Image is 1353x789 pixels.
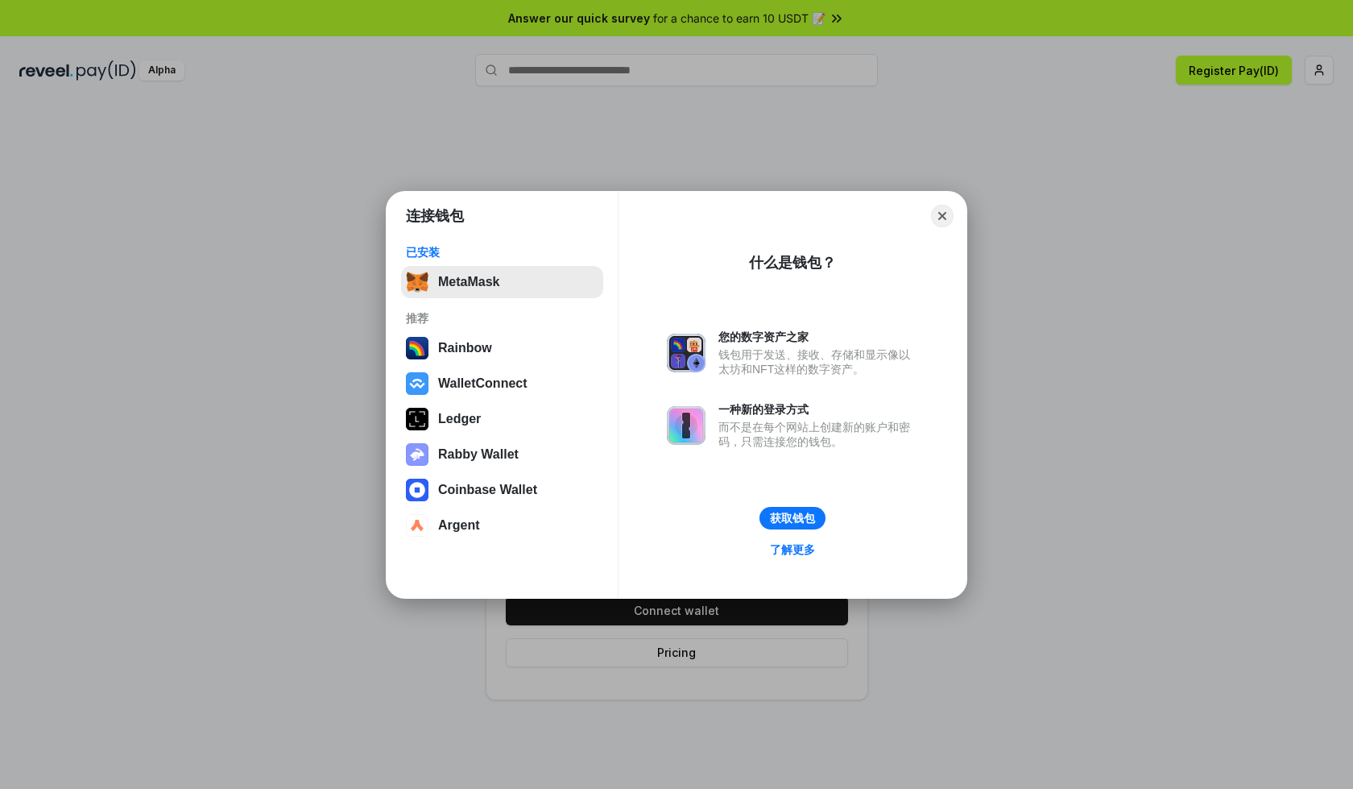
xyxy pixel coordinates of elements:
[401,332,603,364] button: Rainbow
[401,403,603,435] button: Ledger
[749,253,836,272] div: 什么是钱包？
[406,514,428,537] img: svg+xml,%3Csvg%20width%3D%2228%22%20height%3D%2228%22%20viewBox%3D%220%200%2028%2028%22%20fill%3D...
[401,438,603,471] button: Rabby Wallet
[667,406,705,445] img: svg+xml,%3Csvg%20xmlns%3D%22http%3A%2F%2Fwww.w3.org%2F2000%2Fsvg%22%20fill%3D%22none%22%20viewBox...
[438,518,480,533] div: Argent
[401,368,603,400] button: WalletConnect
[770,542,815,557] div: 了解更多
[406,443,428,466] img: svg+xml,%3Csvg%20xmlns%3D%22http%3A%2F%2Fwww.w3.org%2F2000%2Fsvg%22%20fill%3D%22none%22%20viewBox...
[406,479,428,501] img: svg+xml,%3Csvg%20width%3D%2228%22%20height%3D%2228%22%20viewBox%3D%220%200%2028%2028%22%20fill%3D...
[770,511,815,525] div: 获取钱包
[438,447,519,462] div: Rabby Wallet
[406,271,428,293] img: svg+xml,%3Csvg%20fill%3D%22none%22%20height%3D%2233%22%20viewBox%3D%220%200%2035%2033%22%20width%...
[406,408,428,430] img: svg+xml,%3Csvg%20xmlns%3D%22http%3A%2F%2Fwww.w3.org%2F2000%2Fsvg%22%20width%3D%2228%22%20height%3...
[667,334,705,372] img: svg+xml,%3Csvg%20xmlns%3D%22http%3A%2F%2Fwww.w3.org%2F2000%2Fsvg%22%20fill%3D%22none%22%20viewBox...
[401,509,603,542] button: Argent
[401,474,603,506] button: Coinbase Wallet
[401,266,603,298] button: MetaMask
[718,347,918,376] div: 钱包用于发送、接收、存储和显示像以太坊和NFT这样的数字资产。
[438,483,537,497] div: Coinbase Wallet
[759,507,825,529] button: 获取钱包
[760,539,825,560] a: 了解更多
[406,311,598,326] div: 推荐
[406,372,428,395] img: svg+xml,%3Csvg%20width%3D%2228%22%20height%3D%2228%22%20viewBox%3D%220%200%2028%2028%22%20fill%3D...
[718,402,918,417] div: 一种新的登录方式
[438,275,499,289] div: MetaMask
[438,412,481,426] div: Ledger
[718,420,918,449] div: 而不是在每个网站上创建新的账户和密码，只需连接您的钱包。
[931,205,954,227] button: Close
[438,376,528,391] div: WalletConnect
[438,341,492,355] div: Rainbow
[406,245,598,260] div: 已安装
[406,337,428,359] img: svg+xml,%3Csvg%20width%3D%22120%22%20height%3D%22120%22%20viewBox%3D%220%200%20120%20120%22%20fil...
[718,330,918,344] div: 您的数字资产之家
[406,206,464,226] h1: 连接钱包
